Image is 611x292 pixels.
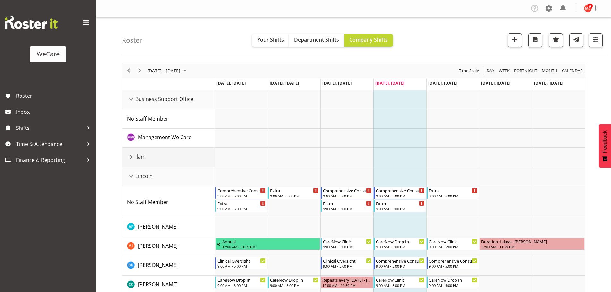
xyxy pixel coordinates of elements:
span: [PERSON_NAME] [138,262,178,269]
div: 9:00 AM - 5:00 PM [429,244,477,249]
span: Finance & Reporting [16,155,83,165]
div: No Staff Member"s event - Comprehensive Consult Begin From Monday, August 18, 2025 at 9:00:00 AM ... [215,187,267,199]
a: [PERSON_NAME] [138,223,178,230]
div: 9:00 AM - 5:00 PM [217,283,266,288]
div: Comprehensive Consult [217,187,266,194]
div: Amy Johannsen"s event - CareNow Clinic Begin From Friday, August 22, 2025 at 9:00:00 AM GMT+12:00... [427,238,479,250]
button: August 2025 [146,67,189,75]
div: 9:00 AM - 5:00 PM [429,193,477,198]
span: Lincoln [135,172,153,180]
div: CareNow Drop In [376,238,424,245]
button: Highlight an important date within the roster. [549,33,563,47]
button: Filter Shifts [589,33,603,47]
div: No Staff Member"s event - Extra Begin From Tuesday, August 19, 2025 at 9:00:00 AM GMT+12:00 Ends ... [268,187,320,199]
div: Duration 1 days - [PERSON_NAME] [481,238,583,245]
span: [PERSON_NAME] [138,223,178,230]
div: next period [134,64,145,78]
div: Extra [429,187,477,194]
div: Repeats every [DATE] - [PERSON_NAME] [322,277,371,283]
td: Amy Johannsen resource [122,237,215,256]
div: Extra [270,187,318,194]
div: 12:00 AM - 11:59 PM [222,244,319,249]
div: Extra [323,200,371,206]
div: 12:00 AM - 11:59 PM [481,244,583,249]
span: [DATE], [DATE] [534,80,563,86]
span: Week [498,67,510,75]
span: [DATE], [DATE] [322,80,352,86]
td: Brian Ko resource [122,256,215,276]
div: 9:00 AM - 5:00 PM [429,283,477,288]
div: CareNow Clinic [429,238,477,245]
div: 9:00 AM - 5:00 PM [270,283,318,288]
div: Amy Johannsen"s event - CareNow Drop In Begin From Thursday, August 21, 2025 at 9:00:00 AM GMT+12... [374,238,426,250]
a: [PERSON_NAME] [138,280,178,288]
div: Comprehensive Consult [376,187,424,194]
span: Department Shifts [294,36,339,43]
div: Amy Johannsen"s event - CareNow Clinic Begin From Wednesday, August 20, 2025 at 9:00:00 AM GMT+12... [321,238,373,250]
h4: Roster [122,37,142,44]
div: 9:00 AM - 5:00 PM [217,193,266,198]
a: No Staff Member [127,198,168,206]
div: No Staff Member"s event - Extra Begin From Monday, August 18, 2025 at 9:00:00 AM GMT+12:00 Ends A... [215,200,267,212]
div: Charlotte Courtney"s event - CareNow Clinic Begin From Thursday, August 21, 2025 at 9:00:00 AM GM... [374,276,426,288]
div: No Staff Member"s event - Extra Begin From Friday, August 22, 2025 at 9:00:00 AM GMT+12:00 Ends A... [427,187,479,199]
div: previous period [123,64,134,78]
button: Month [561,67,584,75]
div: CareNow Drop In [429,277,477,283]
span: Time Scale [458,67,479,75]
div: Charlotte Courtney"s event - CareNow Drop In Begin From Monday, August 18, 2025 at 9:00:00 AM GMT... [215,276,267,288]
button: Department Shifts [289,34,344,47]
div: 9:00 AM - 5:00 PM [376,206,424,211]
button: Feedback - Show survey [599,124,611,168]
img: Rosterit website logo [5,16,58,29]
span: Company Shifts [349,36,388,43]
div: 12:00 AM - 11:59 PM [322,283,371,288]
a: Management We Care [138,133,191,141]
span: [DATE], [DATE] [481,80,510,86]
div: 9:00 AM - 5:00 PM [429,263,477,269]
span: [DATE] - [DATE] [147,67,181,75]
span: [DATE], [DATE] [270,80,299,86]
div: 9:00 AM - 5:00 PM [376,263,424,269]
div: Charlotte Courtney"s event - Repeats every wednesday - Charlotte Courtney Begin From Wednesday, A... [321,276,373,288]
span: [DATE], [DATE] [428,80,457,86]
button: Previous [124,67,133,75]
span: Roster [16,91,93,101]
div: Annual [222,238,319,245]
div: CareNow Drop In [217,277,266,283]
span: calendar [561,67,583,75]
div: Clinical Oversight [217,257,266,264]
div: August 18 - 24, 2025 [145,64,190,78]
a: [PERSON_NAME] [138,242,178,250]
td: No Staff Member resource [122,109,215,129]
div: Amy Johannsen"s event - Annual Begin From Wednesday, August 13, 2025 at 12:00:00 AM GMT+12:00 End... [215,238,320,250]
div: Comprehensive Consult [376,257,424,264]
div: Charlotte Courtney"s event - CareNow Drop In Begin From Tuesday, August 19, 2025 at 9:00:00 AM GM... [268,276,320,288]
td: Business Support Office resource [122,90,215,109]
button: Add a new shift [508,33,522,47]
span: No Staff Member [127,115,168,122]
span: Ilam [135,153,146,161]
td: Ilam resource [122,148,215,167]
span: [DATE], [DATE] [375,80,404,86]
div: Extra [376,200,424,206]
button: Fortnight [513,67,539,75]
td: Alex Ferguson resource [122,218,215,237]
img: michelle-thomas11470.jpg [584,4,592,12]
span: Management We Care [138,134,191,141]
button: Send a list of all shifts for the selected filtered period to all rostered employees. [569,33,583,47]
span: Day [486,67,495,75]
span: [DATE], [DATE] [216,80,246,86]
span: Month [541,67,558,75]
div: 9:00 AM - 5:00 PM [376,283,424,288]
button: Time Scale [458,67,480,75]
div: Extra [217,200,266,206]
div: 9:00 AM - 5:00 PM [217,263,266,269]
span: Inbox [16,107,93,117]
div: CareNow Clinic [323,238,371,245]
button: Timeline Week [498,67,511,75]
div: CareNow Drop In [270,277,318,283]
div: WeCare [37,49,60,59]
